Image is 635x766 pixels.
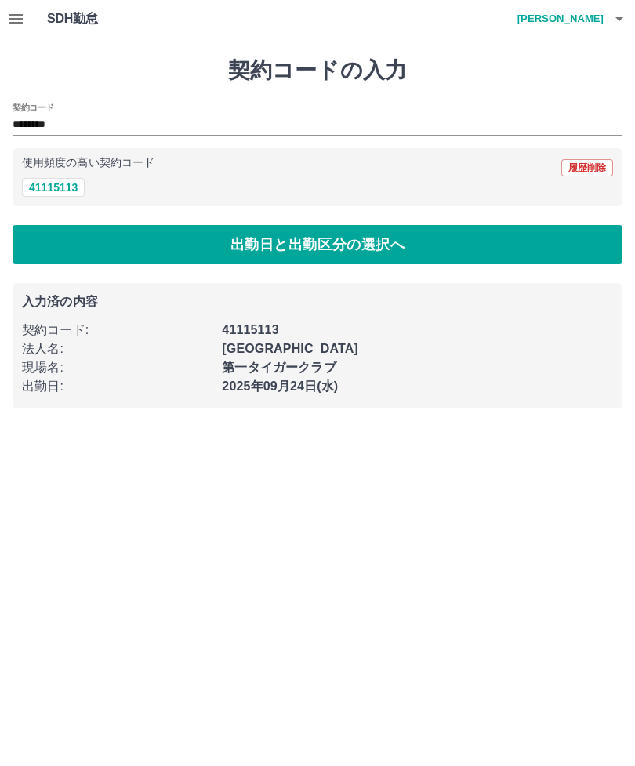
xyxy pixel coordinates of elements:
button: 41115113 [22,178,85,197]
h2: 契約コード [13,101,54,114]
button: 出勤日と出勤区分の選択へ [13,225,622,264]
button: 履歴削除 [561,159,613,176]
b: [GEOGRAPHIC_DATA] [222,342,358,355]
p: 使用頻度の高い契約コード [22,158,154,169]
p: 契約コード : [22,321,212,339]
p: 法人名 : [22,339,212,358]
p: 出勤日 : [22,377,212,396]
b: 第一タイガークラブ [222,361,336,374]
b: 2025年09月24日(水) [222,379,338,393]
p: 入力済の内容 [22,296,613,308]
p: 現場名 : [22,358,212,377]
b: 41115113 [222,323,278,336]
h1: 契約コードの入力 [13,57,622,84]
